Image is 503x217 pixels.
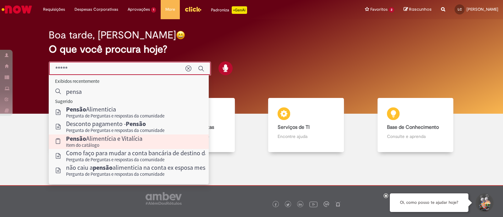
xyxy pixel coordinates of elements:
[467,7,498,12] span: [PERSON_NAME]
[404,7,432,13] a: Rascunhos
[475,193,494,212] button: Iniciar Conversa de Suporte
[146,192,182,205] img: logo_footer_ambev_rotulo_gray.png
[251,98,361,152] a: Serviços de TI Encontre ajuda
[49,30,176,41] h2: Boa tarde, [PERSON_NAME]
[278,133,334,140] p: Encontre ajuda
[286,203,290,206] img: logo_footer_twitter.png
[309,200,318,208] img: logo_footer_youtube.png
[232,6,247,14] p: +GenAi
[1,3,33,16] img: ServiceNow
[387,124,439,130] b: Base de Conhecimento
[409,6,432,12] span: Rascunhos
[128,6,150,13] span: Aprovações
[458,7,462,11] span: LC
[169,124,214,130] b: Catálogo de Ofertas
[33,98,142,152] a: Tirar dúvidas Tirar dúvidas com Lupi Assist e Gen Ai
[165,6,175,13] span: More
[370,6,388,13] span: Favoritos
[75,6,118,13] span: Despesas Corporativas
[49,44,454,55] h2: O que você procura hoje?
[185,4,202,14] img: click_logo_yellow_360x200.png
[389,7,394,13] span: 2
[361,98,470,152] a: Base de Conhecimento Consulte e aprenda
[299,203,302,207] img: logo_footer_linkedin.png
[211,6,247,14] div: Padroniza
[43,6,65,13] span: Requisições
[278,124,310,130] b: Serviços de TI
[335,201,341,207] img: logo_footer_naosei.png
[151,7,156,13] span: 1
[390,193,468,212] div: Oi, como posso te ajudar hoje?
[274,203,277,206] img: logo_footer_facebook.png
[387,133,444,140] p: Consulte e aprenda
[176,31,185,40] img: happy-face.png
[323,201,329,207] img: logo_footer_workplace.png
